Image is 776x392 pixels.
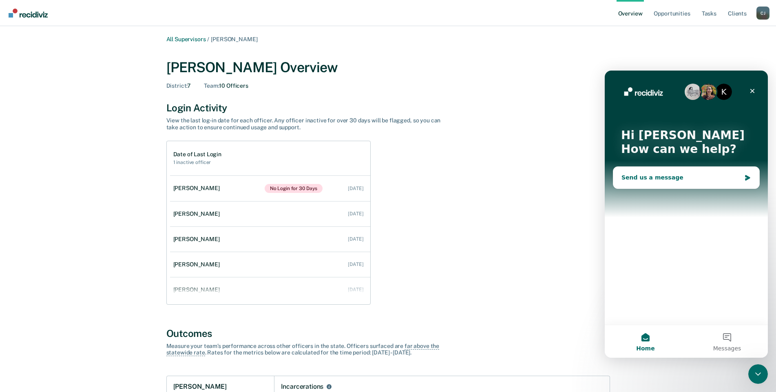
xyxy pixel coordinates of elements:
[756,7,769,20] div: C J
[325,383,333,391] button: Incarcerations
[206,36,211,42] span: /
[173,261,223,268] div: [PERSON_NAME]
[166,343,452,357] div: Measure your team’s performance across other officer s in the state. Officer s surfaced are . Rat...
[166,343,440,357] span: far above the statewide rate
[170,278,370,301] a: [PERSON_NAME] [DATE]
[166,102,610,114] div: Login Activity
[748,364,768,384] iframe: Intercom live chat
[173,210,223,217] div: [PERSON_NAME]
[173,286,223,293] div: [PERSON_NAME]
[166,328,610,339] div: Outcomes
[166,117,452,131] div: View the last log-in date for each officer. Any officer inactive for over 30 days will be flagged...
[173,151,221,158] h1: Date of Last Login
[756,7,769,20] button: Profile dropdown button
[281,383,324,391] div: Incarcerations
[265,184,323,193] span: No Login for 30 Days
[211,36,257,42] span: [PERSON_NAME]
[348,211,363,217] div: [DATE]
[605,71,768,358] iframe: Intercom live chat
[166,59,610,76] div: [PERSON_NAME] Overview
[348,186,363,191] div: [DATE]
[173,185,223,192] div: [PERSON_NAME]
[173,236,223,243] div: [PERSON_NAME]
[348,236,363,242] div: [DATE]
[204,82,248,89] div: 10 Officers
[170,253,370,276] a: [PERSON_NAME] [DATE]
[348,287,363,292] div: [DATE]
[9,9,48,18] img: Recidiviz
[166,36,206,42] a: All Supervisors
[170,228,370,251] a: [PERSON_NAME] [DATE]
[170,176,370,201] a: [PERSON_NAME]No Login for 30 Days [DATE]
[170,202,370,226] a: [PERSON_NAME] [DATE]
[166,82,191,89] div: 7
[204,82,219,89] span: Team :
[166,82,188,89] span: District :
[348,261,363,267] div: [DATE]
[173,159,221,165] h2: 1 inactive officer
[173,383,227,391] h1: [PERSON_NAME]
